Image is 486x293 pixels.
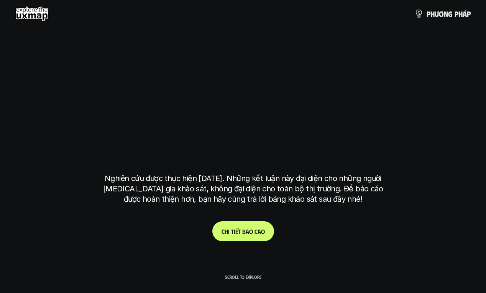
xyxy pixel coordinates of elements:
[448,10,453,18] span: g
[246,228,249,235] span: á
[254,228,258,235] span: c
[225,274,261,280] p: Scroll to explore
[430,10,435,18] span: h
[458,10,463,18] span: h
[212,221,274,241] a: Chitiếtbáocáo
[228,228,230,235] span: i
[235,228,238,235] span: ế
[467,10,471,18] span: p
[242,228,246,235] span: b
[231,228,234,235] span: t
[427,10,430,18] span: p
[222,227,225,235] span: C
[463,10,467,18] span: á
[258,228,261,235] span: á
[225,228,228,235] span: h
[234,228,235,235] span: i
[249,228,253,235] span: o
[103,72,383,104] h1: phạm vi công việc của
[439,10,444,18] span: ơ
[455,10,458,18] span: p
[435,10,439,18] span: ư
[261,228,265,235] span: o
[107,133,380,165] h1: tại [GEOGRAPHIC_DATA]
[444,10,448,18] span: n
[217,54,275,63] h6: Kết quả nghiên cứu
[99,173,387,204] p: Nghiên cứu được thực hiện [DATE]. Những kết luận này đại diện cho những người [MEDICAL_DATA] gia ...
[238,228,241,235] span: t
[414,6,471,21] a: phươngpháp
